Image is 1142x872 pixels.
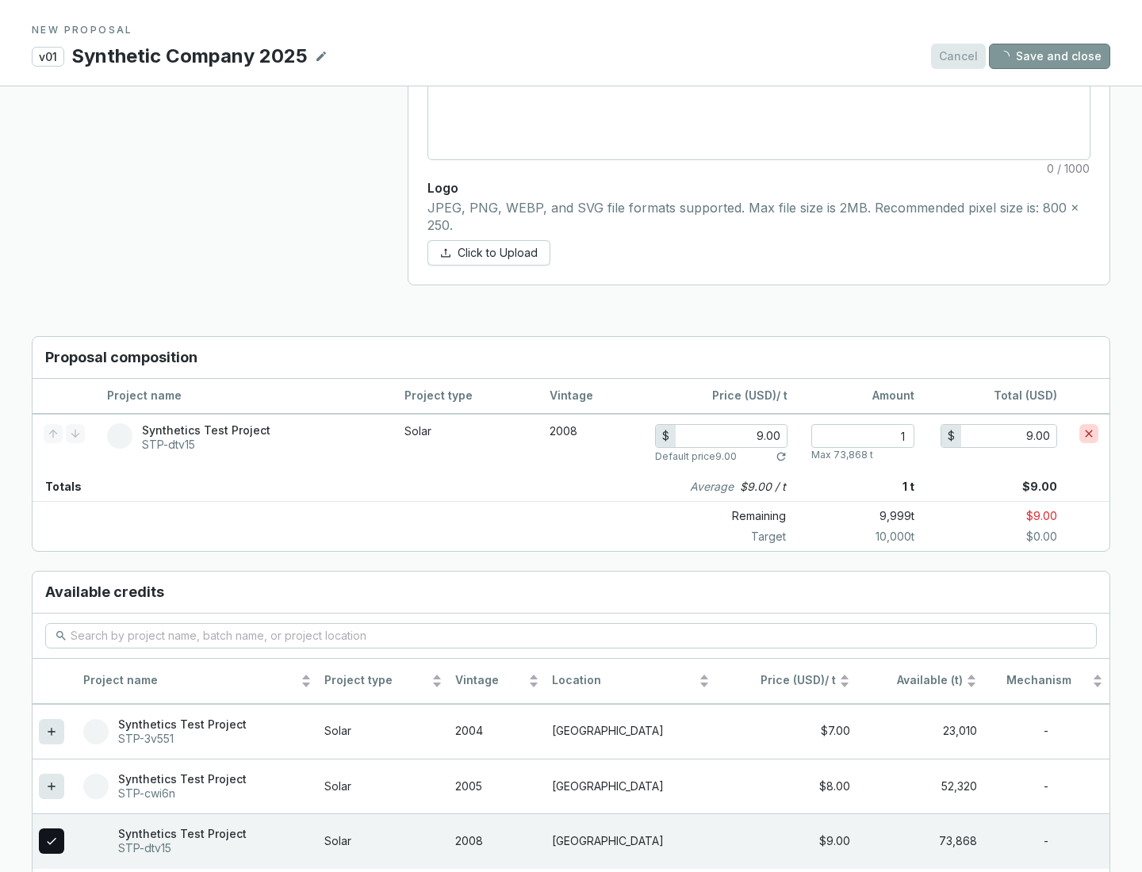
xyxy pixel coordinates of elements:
[455,673,525,688] span: Vintage
[994,388,1057,402] span: Total (USD)
[799,529,914,545] p: 10,000 t
[931,44,986,69] button: Cancel
[318,704,448,759] td: Solar
[32,47,64,67] p: v01
[118,786,247,801] p: STP-cwi6n
[989,44,1110,69] button: Save and close
[983,813,1109,868] td: -
[318,759,448,813] td: Solar
[990,673,1089,688] span: Mechanism
[393,414,538,472] td: Solar
[856,659,983,704] th: Available (t)
[32,24,1110,36] p: NEW PROPOSAL
[856,813,983,868] td: 73,868
[799,472,914,501] p: 1 t
[142,438,270,452] p: STP-dtv15
[118,717,247,732] p: Synthetics Test Project
[914,472,1109,501] p: $9.00
[740,479,786,495] p: $9.00 / t
[914,505,1109,527] p: $9.00
[77,659,318,704] th: Project name
[811,449,873,461] p: Max 73,868 t
[1016,48,1102,64] span: Save and close
[983,759,1109,813] td: -
[427,179,1090,197] p: Logo
[318,659,448,704] th: Project type
[552,834,710,849] p: [GEOGRAPHIC_DATA]
[427,240,550,266] button: Click to Upload
[449,813,546,868] td: 2008
[118,732,247,746] p: STP-3v551
[118,827,247,841] p: Synthetics Test Project
[71,627,1073,644] input: Search by project name, batch name, or project location
[83,673,297,688] span: Project name
[538,379,644,414] th: Vintage
[656,425,676,447] div: $
[655,450,737,463] p: Default price 9.00
[552,724,710,739] p: [GEOGRAPHIC_DATA]
[722,779,850,794] div: $8.00
[393,379,538,414] th: Project type
[449,759,546,813] td: 2005
[427,200,1090,234] p: JPEG, PNG, WEBP, and SVG file formats supported. Max file size is 2MB. Recommended pixel size is:...
[799,379,925,414] th: Amount
[458,245,538,261] span: Click to Upload
[318,813,448,868] td: Solar
[96,379,393,414] th: Project name
[449,704,546,759] td: 2004
[712,388,776,402] span: Price (USD)
[71,43,308,70] p: Synthetic Company 2025
[324,673,427,688] span: Project type
[863,673,963,688] span: Available (t)
[761,673,825,687] span: Price (USD)
[656,529,799,545] p: Target
[722,834,850,849] div: $9.00
[856,704,983,759] td: 23,010
[33,472,82,501] p: Totals
[546,659,716,704] th: Location
[856,759,983,813] td: 52,320
[440,247,451,258] span: upload
[690,479,734,495] i: Average
[722,673,836,688] span: / t
[998,51,1010,62] span: loading
[941,425,961,447] div: $
[33,572,1109,614] h3: Available credits
[538,414,644,472] td: 2008
[983,659,1109,704] th: Mechanism
[118,772,247,786] p: Synthetics Test Project
[118,841,247,855] p: STP-dtv15
[552,673,696,688] span: Location
[983,704,1109,759] td: -
[552,779,710,794] p: [GEOGRAPHIC_DATA]
[914,529,1109,545] p: $0.00
[799,505,914,527] p: 9,999 t
[449,659,546,704] th: Vintage
[33,337,1109,379] h3: Proposal composition
[656,505,799,527] p: Remaining
[644,379,799,414] th: / t
[722,724,850,739] div: $7.00
[142,423,270,438] p: Synthetics Test Project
